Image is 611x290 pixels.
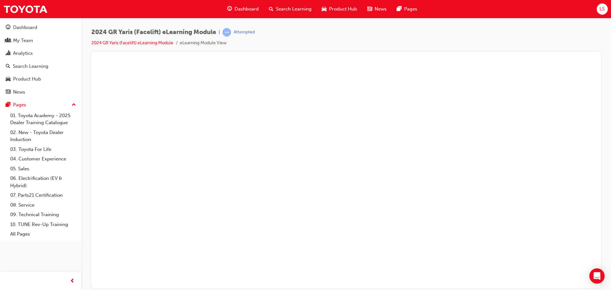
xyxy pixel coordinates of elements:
[8,220,79,230] a: 10. TUNE Rev-Up Training
[8,128,79,145] a: 02. New - Toyota Dealer Induction
[322,5,327,13] span: car-icon
[600,5,605,13] span: LS
[13,24,37,31] div: Dashboard
[8,229,79,239] a: All Pages
[6,76,11,82] span: car-icon
[317,3,362,16] a: car-iconProduct Hub
[264,3,317,16] a: search-iconSearch Learning
[222,28,231,37] span: learningRecordVerb_ATTEMPT-icon
[180,39,227,47] li: eLearning Module View
[367,5,372,13] span: news-icon
[3,99,79,111] button: Pages
[3,20,79,99] button: DashboardMy TeamAnalyticsSearch LearningProduct HubNews
[13,37,33,44] div: My Team
[3,2,48,16] img: Trak
[227,5,232,13] span: guage-icon
[8,164,79,174] a: 05. Sales
[3,86,79,98] a: News
[8,200,79,210] a: 08. Service
[397,5,402,13] span: pages-icon
[269,5,273,13] span: search-icon
[3,47,79,59] a: Analytics
[6,89,11,95] span: news-icon
[276,5,312,13] span: Search Learning
[8,145,79,154] a: 03. Toyota For Life
[404,5,417,13] span: Pages
[222,3,264,16] a: guage-iconDashboard
[234,29,255,35] div: Attempted
[8,173,79,190] a: 06. Electrification (EV & Hybrid)
[91,29,216,36] span: 2024 GR Yaris (Facelift) eLearning Module
[3,73,79,85] a: Product Hub
[8,210,79,220] a: 09. Technical Training
[375,5,387,13] span: News
[6,51,11,56] span: chart-icon
[362,3,392,16] a: news-iconNews
[13,88,25,96] div: News
[589,268,605,284] div: Open Intercom Messenger
[13,50,33,57] div: Analytics
[3,60,79,72] a: Search Learning
[235,5,259,13] span: Dashboard
[6,102,11,108] span: pages-icon
[6,64,10,69] span: search-icon
[6,25,11,31] span: guage-icon
[70,277,75,285] span: prev-icon
[91,40,173,46] a: 2024 GR Yaris (Facelift) eLearning Module
[329,5,357,13] span: Product Hub
[8,154,79,164] a: 04. Customer Experience
[6,38,11,44] span: people-icon
[8,190,79,200] a: 07. Parts21 Certification
[13,101,26,109] div: Pages
[219,29,220,36] span: |
[3,35,79,46] a: My Team
[3,22,79,33] a: Dashboard
[8,111,79,128] a: 01. Toyota Academy - 2025 Dealer Training Catalogue
[597,4,608,15] button: LS
[392,3,422,16] a: pages-iconPages
[13,63,48,70] div: Search Learning
[13,75,41,83] div: Product Hub
[72,101,76,109] span: up-icon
